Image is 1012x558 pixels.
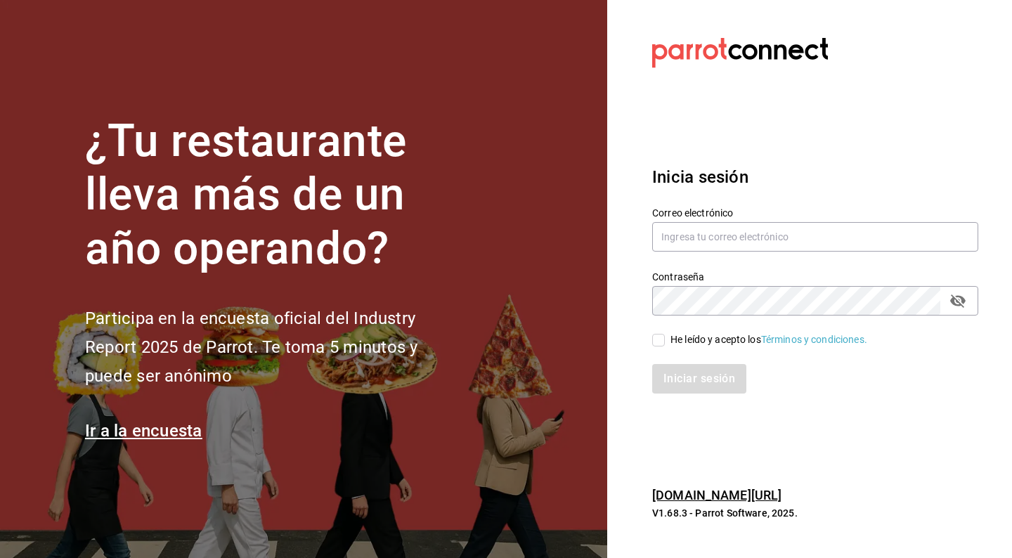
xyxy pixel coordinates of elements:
[85,421,202,441] a: Ir a la encuesta
[652,271,978,281] label: Contraseña
[652,207,978,217] label: Correo electrónico
[652,506,978,520] p: V1.68.3 - Parrot Software, 2025.
[85,115,465,276] h1: ¿Tu restaurante lleva más de un año operando?
[946,289,970,313] button: passwordField
[652,488,781,502] a: [DOMAIN_NAME][URL]
[85,304,465,390] h2: Participa en la encuesta oficial del Industry Report 2025 de Parrot. Te toma 5 minutos y puede se...
[652,164,978,190] h3: Inicia sesión
[670,332,867,347] div: He leído y acepto los
[652,222,978,252] input: Ingresa tu correo electrónico
[761,334,867,345] a: Términos y condiciones.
